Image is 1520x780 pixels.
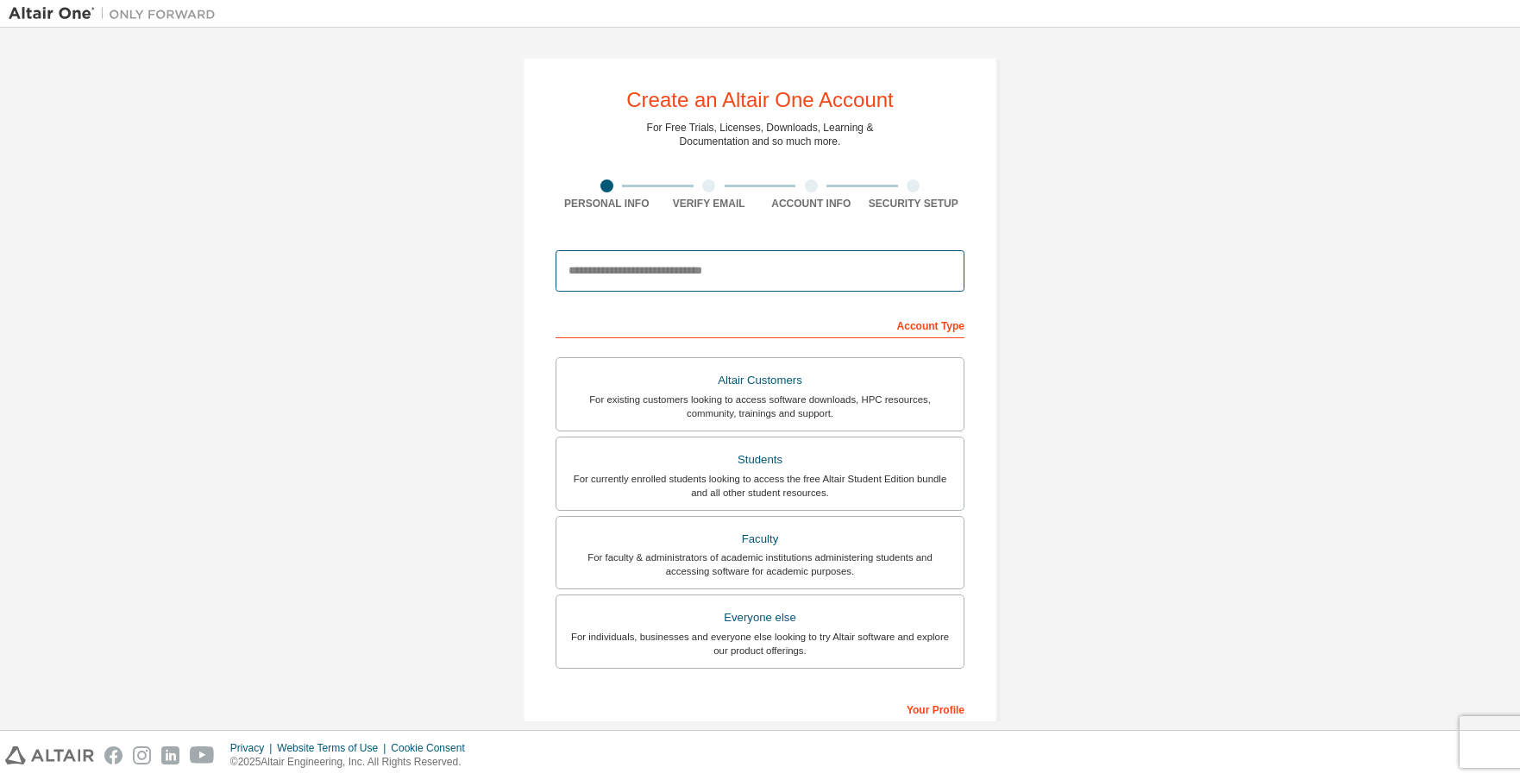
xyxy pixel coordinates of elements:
div: Altair Customers [567,368,953,393]
img: Altair One [9,5,224,22]
div: Faculty [567,527,953,551]
div: For existing customers looking to access software downloads, HPC resources, community, trainings ... [567,393,953,420]
div: For faculty & administrators of academic institutions administering students and accessing softwa... [567,550,953,578]
div: Privacy [230,741,277,755]
div: Verify Email [658,197,761,211]
div: Students [567,448,953,472]
img: linkedin.svg [161,746,179,764]
div: Everyone else [567,606,953,630]
div: For Free Trials, Licenses, Downloads, Learning & Documentation and so much more. [647,121,874,148]
div: Personal Info [556,197,658,211]
p: © 2025 Altair Engineering, Inc. All Rights Reserved. [230,755,475,770]
img: facebook.svg [104,746,122,764]
img: youtube.svg [190,746,215,764]
div: Cookie Consent [391,741,474,755]
div: Account Info [760,197,863,211]
div: For individuals, businesses and everyone else looking to try Altair software and explore our prod... [567,630,953,657]
img: altair_logo.svg [5,746,94,764]
div: Create an Altair One Account [626,90,894,110]
img: instagram.svg [133,746,151,764]
div: Your Profile [556,695,964,722]
div: Security Setup [863,197,965,211]
div: For currently enrolled students looking to access the free Altair Student Edition bundle and all ... [567,472,953,500]
div: Account Type [556,311,964,338]
div: Website Terms of Use [277,741,391,755]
